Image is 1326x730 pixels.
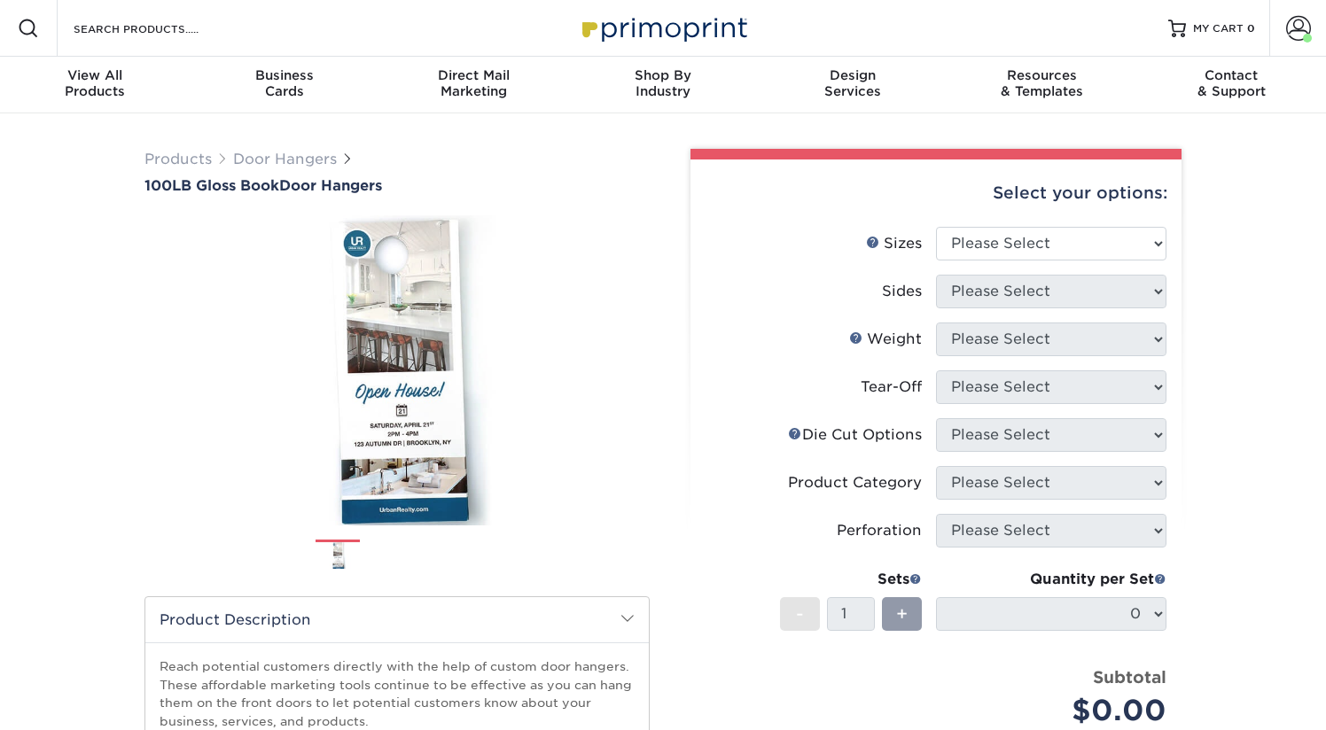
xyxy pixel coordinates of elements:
div: & Templates [948,67,1137,99]
span: Resources [948,67,1137,83]
a: Resources& Templates [948,57,1137,113]
div: Die Cut Options [788,424,922,446]
div: Quantity per Set [936,569,1166,590]
div: Weight [849,329,922,350]
img: Door Hangers 01 [316,540,360,571]
input: SEARCH PRODUCTS..... [72,18,245,39]
a: Door Hangers [233,151,337,167]
span: + [896,601,908,627]
img: 100LB Gloss Book 01 [144,196,650,545]
a: 100LB Gloss BookDoor Hangers [144,177,650,194]
a: Shop ByIndustry [568,57,758,113]
a: Contact& Support [1136,57,1326,113]
span: Design [758,67,948,83]
span: MY CART [1193,21,1244,36]
span: Direct Mail [378,67,568,83]
h2: Product Description [145,597,649,642]
img: Door Hangers 02 [375,532,419,577]
div: Perforation [837,520,922,541]
div: Marketing [378,67,568,99]
span: Business [190,67,379,83]
a: BusinessCards [190,57,379,113]
div: Services [758,67,948,99]
span: 0 [1247,22,1255,35]
div: & Support [1136,67,1326,99]
span: Contact [1136,67,1326,83]
strong: Subtotal [1093,667,1166,687]
span: - [796,601,804,627]
a: Products [144,151,212,167]
a: Direct MailMarketing [378,57,568,113]
div: Sets [780,569,922,590]
div: Tear-Off [861,377,922,398]
div: Product Category [788,472,922,493]
a: DesignServices [758,57,948,113]
div: Cards [190,67,379,99]
span: 100LB Gloss Book [144,177,279,194]
img: Primoprint [574,9,752,47]
h1: Door Hangers [144,177,650,194]
div: Sizes [866,233,922,254]
div: Sides [882,281,922,302]
div: Industry [568,67,758,99]
img: Door Hangers 03 [434,532,479,577]
div: Select your options: [705,159,1167,227]
span: Shop By [568,67,758,83]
